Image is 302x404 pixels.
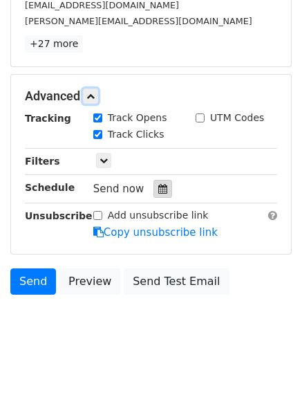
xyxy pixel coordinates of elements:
[124,268,229,295] a: Send Test Email
[108,208,209,223] label: Add unsubscribe link
[210,111,264,125] label: UTM Codes
[25,113,71,124] strong: Tracking
[93,183,144,195] span: Send now
[59,268,120,295] a: Preview
[108,111,167,125] label: Track Opens
[25,89,277,104] h5: Advanced
[25,156,60,167] strong: Filters
[10,268,56,295] a: Send
[233,338,302,404] iframe: Chat Widget
[93,226,218,239] a: Copy unsubscribe link
[25,210,93,221] strong: Unsubscribe
[25,182,75,193] strong: Schedule
[25,35,83,53] a: +27 more
[108,127,164,142] label: Track Clicks
[25,16,252,26] small: [PERSON_NAME][EMAIL_ADDRESS][DOMAIN_NAME]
